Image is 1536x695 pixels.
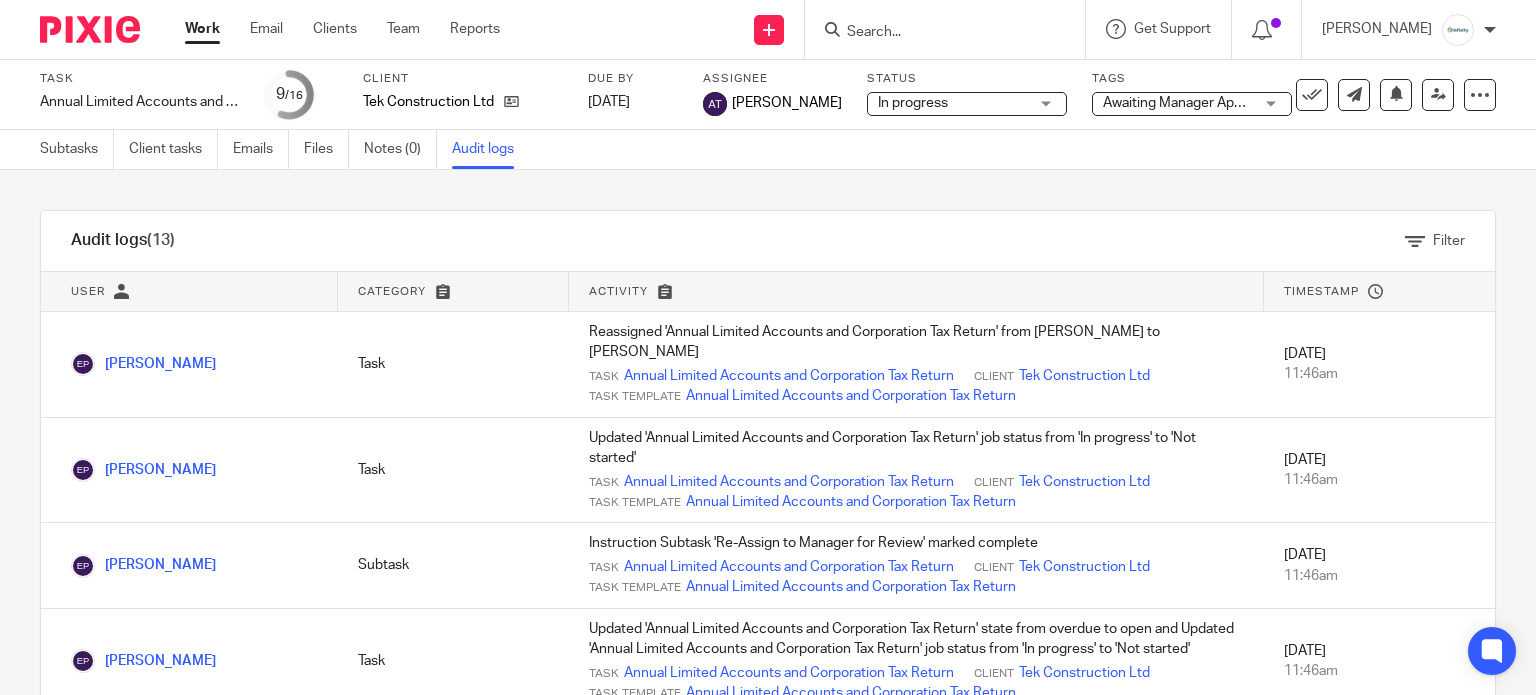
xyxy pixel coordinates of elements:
span: Timestamp [1284,286,1359,297]
a: Reports [450,19,500,39]
img: Eve Parker [71,554,95,578]
a: Email [250,19,283,39]
td: [DATE] [1264,523,1495,608]
span: Task Template [589,495,681,511]
span: Task [589,666,619,682]
td: Task [338,312,569,418]
a: Annual Limited Accounts and Corporation Tax Return [624,472,954,492]
img: svg%3E [703,92,727,116]
td: Subtask [338,523,569,608]
span: [DATE] [588,95,630,109]
a: Annual Limited Accounts and Corporation Tax Return [624,366,954,386]
img: Eve Parker [71,649,95,673]
a: [PERSON_NAME] [71,357,216,371]
img: Eve Parker [71,458,95,482]
span: Filter [1433,234,1465,248]
p: Tek Construction Ltd [363,92,494,112]
span: Category [358,286,426,297]
a: Work [185,19,220,39]
span: Get Support [1134,22,1211,36]
span: Task [589,475,619,491]
a: [PERSON_NAME] [71,463,216,477]
a: Tek Construction Ltd [1019,663,1150,683]
label: Tags [1092,71,1292,87]
a: Annual Limited Accounts and Corporation Tax Return [686,386,1016,406]
td: Task [338,417,569,523]
input: Search [845,24,1025,42]
a: Annual Limited Accounts and Corporation Tax Return [686,492,1016,512]
label: Status [867,71,1067,87]
label: Task [40,71,240,87]
div: 11:46am [1284,566,1475,586]
a: Notes (0) [364,130,437,169]
p: [PERSON_NAME] [1322,19,1432,39]
div: 11:46am [1284,661,1475,681]
div: 11:46am [1284,470,1475,490]
td: [DATE] [1264,417,1495,523]
a: Clients [313,19,357,39]
label: Client [363,71,563,87]
span: Client [974,369,1014,385]
img: Pixie [40,16,140,43]
div: 9 [276,83,303,106]
td: [DATE] [1264,312,1495,418]
a: Team [387,19,420,39]
small: /16 [285,90,303,101]
label: Due by [588,71,678,87]
span: Task [589,369,619,385]
td: Instruction Subtask 'Re-Assign to Manager for Review' marked complete [569,523,1264,608]
span: User [71,286,105,297]
div: Annual Limited Accounts and Corporation Tax Return [40,92,240,112]
a: [PERSON_NAME] [71,654,216,668]
img: Eve Parker [71,352,95,376]
span: Awaiting Manager Approval + 1 [1103,96,1294,110]
span: Task Template [589,580,681,596]
span: Client [974,475,1014,491]
a: Subtasks [40,130,114,169]
a: Annual Limited Accounts and Corporation Tax Return [624,663,954,683]
label: Assignee [703,71,842,87]
div: 11:46am [1284,364,1475,384]
a: Emails [233,130,289,169]
img: Infinity%20Logo%20with%20Whitespace%20.png [1442,14,1474,46]
span: Task Template [589,389,681,405]
a: Annual Limited Accounts and Corporation Tax Return [686,577,1016,597]
a: Audit logs [452,130,529,169]
a: Files [304,130,349,169]
a: Tek Construction Ltd [1019,366,1150,386]
span: Task [589,560,619,576]
span: In progress [878,96,948,110]
a: Tek Construction Ltd [1019,557,1150,577]
a: Tek Construction Ltd [1019,472,1150,492]
a: Annual Limited Accounts and Corporation Tax Return [624,557,954,577]
td: Reassigned 'Annual Limited Accounts and Corporation Tax Return' from [PERSON_NAME] to [PERSON_NAME] [569,312,1264,418]
span: Client [974,666,1014,682]
span: [PERSON_NAME] [732,93,842,113]
a: Client tasks [129,130,218,169]
td: Updated 'Annual Limited Accounts and Corporation Tax Return' job status from 'In progress' to 'No... [569,417,1264,523]
span: Activity [589,286,648,297]
span: Client [974,560,1014,576]
a: [PERSON_NAME] [71,558,216,572]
